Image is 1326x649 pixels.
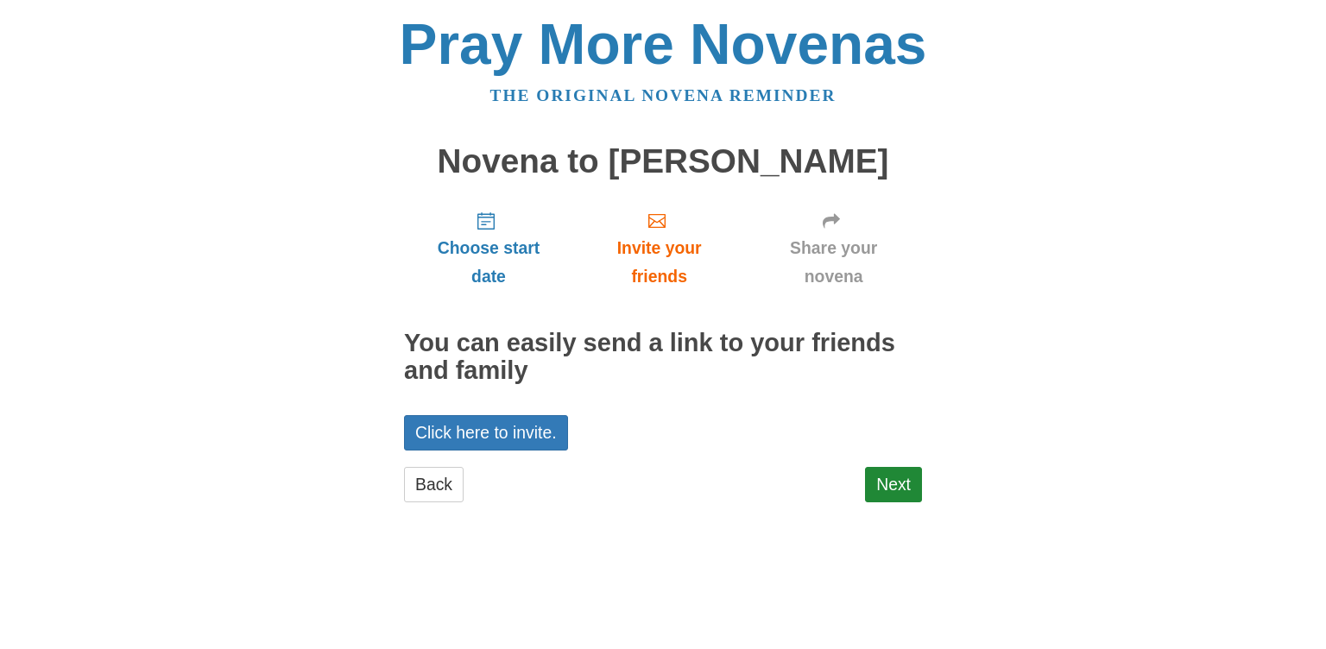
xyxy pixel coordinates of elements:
a: The original novena reminder [490,86,837,104]
span: Invite your friends [590,234,728,291]
a: Invite your friends [573,197,745,299]
a: Click here to invite. [404,415,568,451]
span: Share your novena [762,234,905,291]
span: Choose start date [421,234,556,291]
a: Choose start date [404,197,573,299]
a: Next [865,467,922,502]
a: Share your novena [745,197,922,299]
h2: You can easily send a link to your friends and family [404,330,922,385]
a: Back [404,467,464,502]
h1: Novena to [PERSON_NAME] [404,143,922,180]
a: Pray More Novenas [400,12,927,76]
